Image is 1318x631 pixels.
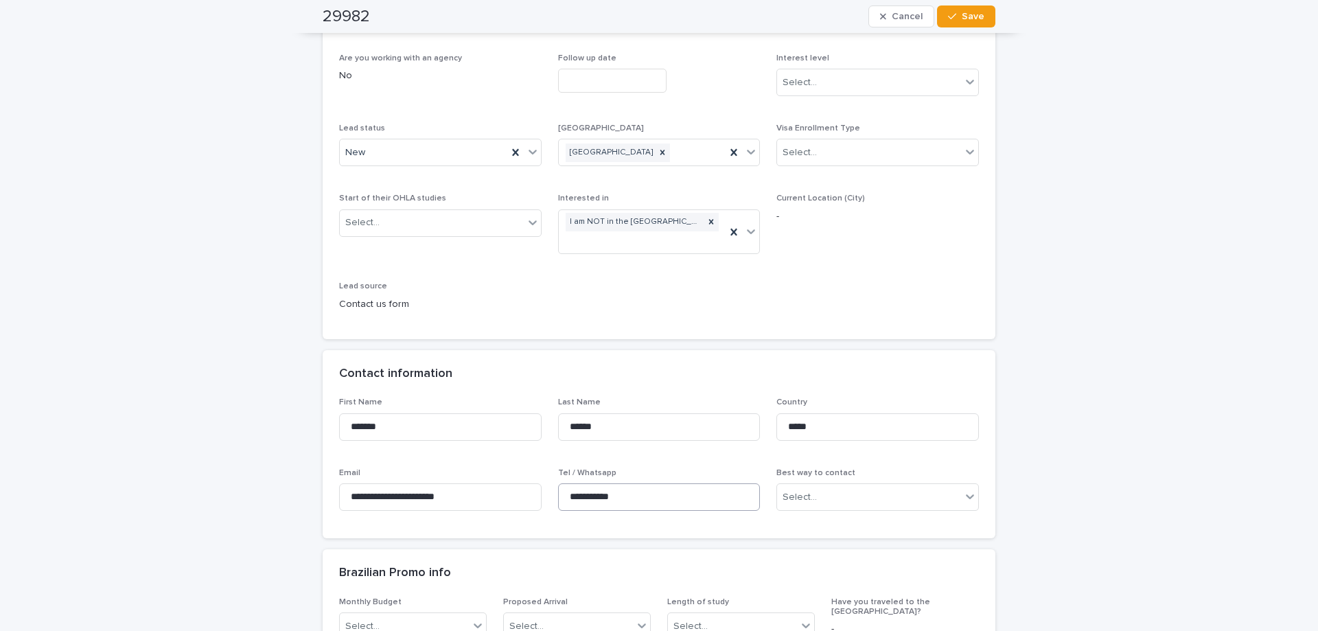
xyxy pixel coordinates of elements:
[339,598,402,606] span: Monthly Budget
[776,209,979,224] p: -
[892,12,923,21] span: Cancel
[783,490,817,505] div: Select...
[566,213,704,231] div: I am NOT in the [GEOGRAPHIC_DATA] and I want to apply for an [DEMOGRAPHIC_DATA]
[345,146,365,160] span: New
[558,194,609,203] span: Interested in
[558,469,616,477] span: Tel / Whatsapp
[776,124,860,133] span: Visa Enrollment Type
[776,194,865,203] span: Current Location (City)
[339,69,542,83] p: No
[776,398,807,406] span: Country
[937,5,995,27] button: Save
[323,7,370,27] h2: 29982
[868,5,934,27] button: Cancel
[962,12,984,21] span: Save
[783,146,817,160] div: Select...
[339,566,451,581] h2: Brazilian Promo info
[339,54,462,62] span: Are you working with an agency
[339,398,382,406] span: First Name
[558,398,601,406] span: Last Name
[566,144,655,162] div: [GEOGRAPHIC_DATA]
[783,76,817,90] div: Select...
[339,282,387,290] span: Lead source
[339,124,385,133] span: Lead status
[776,469,855,477] span: Best way to contact
[339,297,542,312] p: Contact us form
[558,54,616,62] span: Follow up date
[667,598,729,606] span: Length of study
[558,124,644,133] span: [GEOGRAPHIC_DATA]
[339,469,360,477] span: Email
[831,598,930,616] span: Have you traveled to the [GEOGRAPHIC_DATA]?
[339,194,446,203] span: Start of their OHLA studies
[776,54,829,62] span: Interest level
[339,367,452,382] h2: Contact information
[503,598,568,606] span: Proposed Arrival
[345,216,380,230] div: Select...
